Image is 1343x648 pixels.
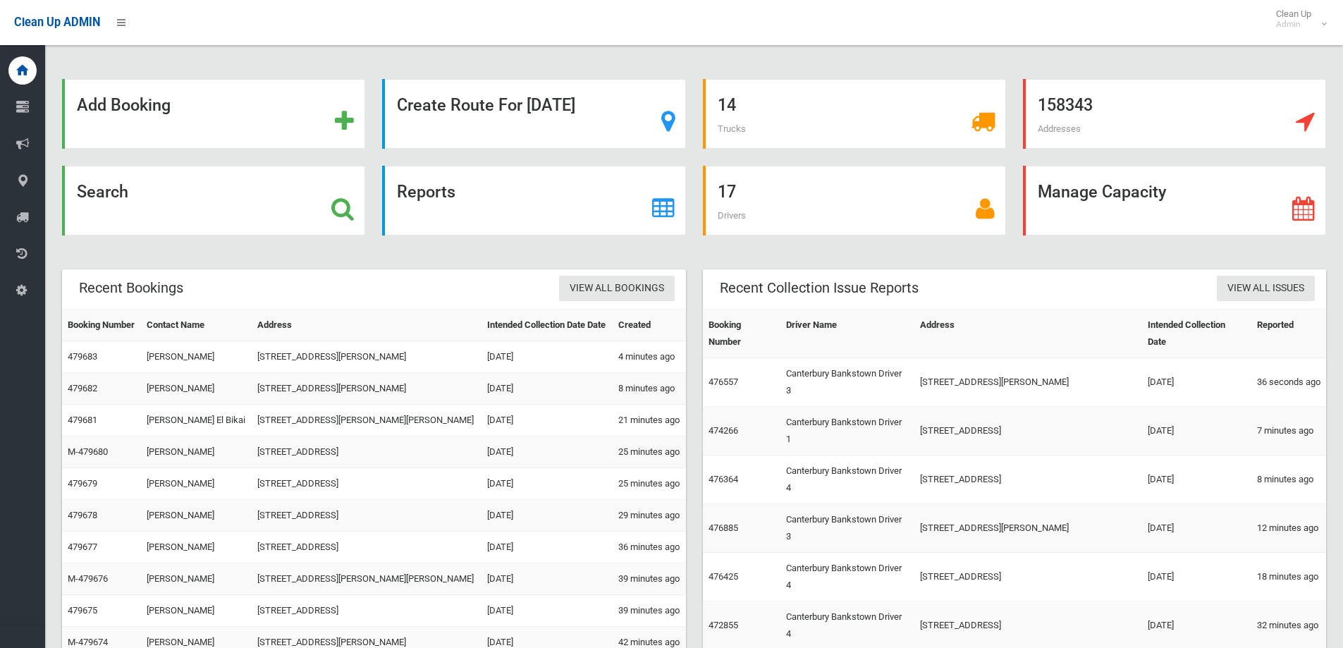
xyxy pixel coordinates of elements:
td: Canterbury Bankstown Driver 4 [780,456,914,504]
span: Addresses [1038,123,1081,134]
td: [STREET_ADDRESS][PERSON_NAME] [252,373,482,405]
th: Intended Collection Date Date [482,310,613,341]
td: [DATE] [1142,456,1251,504]
strong: Create Route For [DATE] [397,95,575,115]
td: [DATE] [482,468,613,500]
td: 7 minutes ago [1251,407,1326,456]
a: M-479680 [68,446,108,457]
td: [STREET_ADDRESS] [252,468,482,500]
td: [PERSON_NAME] El Bikai [141,405,252,436]
td: [DATE] [1142,358,1251,407]
a: 479679 [68,478,97,489]
td: 21 minutes ago [613,405,686,436]
td: [PERSON_NAME] [141,595,252,627]
td: [PERSON_NAME] [141,436,252,468]
td: [PERSON_NAME] [141,563,252,595]
th: Booking Number [703,310,781,358]
a: 479677 [68,542,97,552]
a: 476557 [709,377,738,387]
strong: 158343 [1038,95,1093,115]
td: [STREET_ADDRESS] [914,553,1142,601]
td: [STREET_ADDRESS][PERSON_NAME][PERSON_NAME] [252,405,482,436]
a: 476364 [709,474,738,484]
td: [DATE] [482,563,613,595]
strong: 14 [718,95,736,115]
td: Canterbury Bankstown Driver 4 [780,553,914,601]
td: [DATE] [482,500,613,532]
td: 39 minutes ago [613,563,686,595]
td: [DATE] [1142,553,1251,601]
strong: Add Booking [77,95,171,115]
a: 479683 [68,351,97,362]
a: View All Issues [1217,276,1315,302]
td: 29 minutes ago [613,500,686,532]
td: 39 minutes ago [613,595,686,627]
span: Clean Up ADMIN [14,16,100,29]
td: [STREET_ADDRESS][PERSON_NAME][PERSON_NAME] [252,563,482,595]
th: Address [914,310,1142,358]
strong: Reports [397,182,455,202]
th: Driver Name [780,310,914,358]
a: M-479676 [68,573,108,584]
td: Canterbury Bankstown Driver 3 [780,504,914,553]
th: Address [252,310,482,341]
td: [DATE] [482,341,613,373]
td: 25 minutes ago [613,468,686,500]
td: [STREET_ADDRESS] [252,595,482,627]
td: [DATE] [482,532,613,563]
a: 476885 [709,522,738,533]
a: Manage Capacity [1023,166,1326,236]
td: [PERSON_NAME] [141,341,252,373]
th: Contact Name [141,310,252,341]
a: 472855 [709,620,738,630]
a: 479681 [68,415,97,425]
span: Drivers [718,210,746,221]
a: 474266 [709,425,738,436]
a: Add Booking [62,79,365,149]
header: Recent Bookings [62,274,200,302]
td: 36 minutes ago [613,532,686,563]
th: Booking Number [62,310,141,341]
th: Created [613,310,686,341]
td: [STREET_ADDRESS] [252,436,482,468]
a: 14 Trucks [703,79,1006,149]
td: [PERSON_NAME] [141,500,252,532]
td: [DATE] [1142,407,1251,456]
a: M-479674 [68,637,108,647]
td: [STREET_ADDRESS] [914,456,1142,504]
small: Admin [1276,19,1311,30]
td: [STREET_ADDRESS] [252,532,482,563]
td: [STREET_ADDRESS] [914,407,1142,456]
td: [DATE] [1142,504,1251,553]
td: [DATE] [482,405,613,436]
td: [DATE] [482,595,613,627]
td: [STREET_ADDRESS] [252,500,482,532]
th: Reported [1251,310,1326,358]
span: Clean Up [1269,8,1325,30]
td: [DATE] [482,373,613,405]
th: Intended Collection Date [1142,310,1251,358]
a: Search [62,166,365,236]
a: Create Route For [DATE] [382,79,685,149]
td: 8 minutes ago [613,373,686,405]
td: [STREET_ADDRESS][PERSON_NAME] [914,358,1142,407]
strong: Manage Capacity [1038,182,1166,202]
td: [PERSON_NAME] [141,468,252,500]
td: Canterbury Bankstown Driver 1 [780,407,914,456]
td: 8 minutes ago [1251,456,1326,504]
a: View All Bookings [559,276,675,302]
a: 479675 [68,605,97,616]
td: 4 minutes ago [613,341,686,373]
a: Reports [382,166,685,236]
a: 479682 [68,383,97,393]
td: 12 minutes ago [1251,504,1326,553]
td: [PERSON_NAME] [141,532,252,563]
td: [DATE] [482,436,613,468]
td: 36 seconds ago [1251,358,1326,407]
td: 25 minutes ago [613,436,686,468]
strong: Search [77,182,128,202]
strong: 17 [718,182,736,202]
td: Canterbury Bankstown Driver 3 [780,358,914,407]
td: [STREET_ADDRESS][PERSON_NAME] [252,341,482,373]
td: [PERSON_NAME] [141,373,252,405]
